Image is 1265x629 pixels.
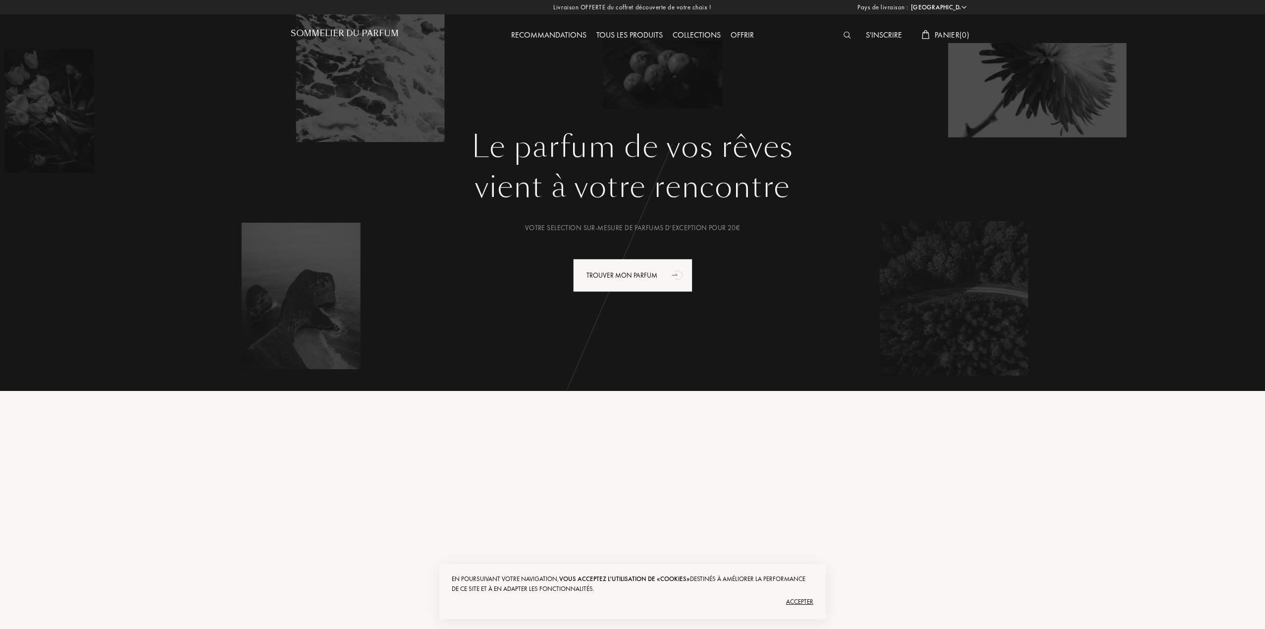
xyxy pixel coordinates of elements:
div: Trouver mon parfum [573,259,692,292]
a: Trouver mon parfumanimation [566,259,700,292]
div: Tous les produits [591,29,668,42]
div: animation [668,265,688,285]
div: vient à votre rencontre [298,165,967,209]
div: S'inscrire [861,29,907,42]
span: Pays de livraison : [857,2,908,12]
a: Sommelier du Parfum [291,29,399,42]
span: vous acceptez l'utilisation de «cookies» [559,575,690,583]
div: Recommandations [506,29,591,42]
h1: Le parfum de vos rêves [298,129,967,165]
div: Accepter [452,594,813,610]
a: Tous les produits [591,30,668,40]
a: Collections [668,30,726,40]
div: Votre selection sur-mesure de parfums d’exception pour 20€ [298,223,967,233]
a: Recommandations [506,30,591,40]
div: En poursuivant votre navigation, destinés à améliorer la performance de ce site et à en adapter l... [452,574,813,594]
div: Collections [668,29,726,42]
h1: Sommelier du Parfum [291,29,399,38]
a: Offrir [726,30,759,40]
span: Panier ( 0 ) [935,30,969,40]
a: S'inscrire [861,30,907,40]
div: Offrir [726,29,759,42]
img: cart_white.svg [922,30,930,39]
img: search_icn_white.svg [843,32,851,39]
